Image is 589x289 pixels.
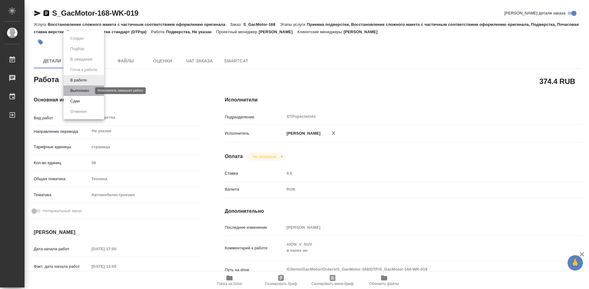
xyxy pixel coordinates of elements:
button: Подбор [68,46,86,52]
button: В ожидании [68,56,94,63]
button: Отменен [68,108,89,115]
button: Выполнен [68,87,91,94]
button: Создан [68,35,86,42]
button: Сдан [68,98,82,105]
button: Готов к работе [68,66,99,73]
button: В работе [68,77,89,84]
